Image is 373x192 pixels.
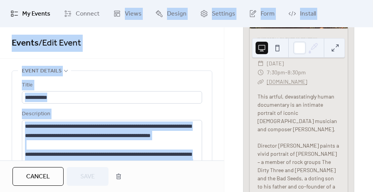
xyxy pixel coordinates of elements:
span: [DATE] [267,59,284,68]
span: Views [125,9,142,19]
span: Cancel [26,172,50,181]
span: Install [300,9,316,19]
a: [DOMAIN_NAME] [267,78,307,85]
a: Settings [194,3,241,24]
div: ​ [258,59,264,68]
button: Cancel [12,167,64,186]
span: Connect [76,9,99,19]
a: Form [243,3,281,24]
span: - [285,68,288,77]
span: / Edit Event [39,35,81,52]
a: Design [149,3,192,24]
a: Now Press Play Film Festival: [GEOGRAPHIC_DATA] [258,37,320,54]
span: My Events [22,9,50,19]
span: Event details [22,67,62,76]
a: Views [107,3,147,24]
a: My Events [5,3,56,24]
span: Form [261,9,275,19]
span: 8:30pm [288,68,306,77]
span: Design [167,9,186,19]
div: ​ [258,77,264,86]
span: 7:30pm [267,68,285,77]
span: Settings [212,9,235,19]
div: ​ [258,68,264,77]
a: Connect [58,3,105,24]
a: Events [12,35,39,52]
a: Install [282,3,322,24]
div: Title [22,81,201,90]
div: Description [22,109,201,119]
